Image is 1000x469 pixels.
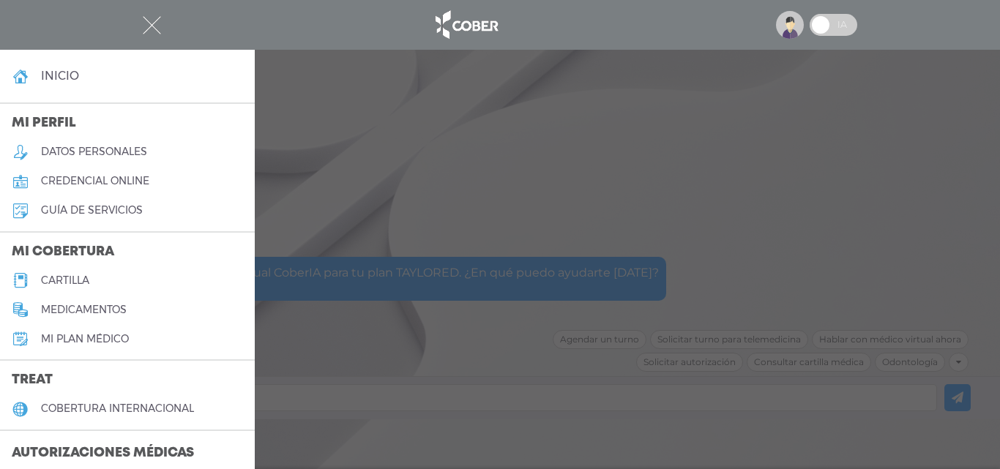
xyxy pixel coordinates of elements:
[41,333,129,345] h5: Mi plan médico
[41,274,89,287] h5: cartilla
[41,304,127,316] h5: medicamentos
[41,175,149,187] h5: credencial online
[143,16,161,34] img: Cober_menu-close-white.svg
[428,7,504,42] img: logo_cober_home-white.png
[41,402,194,415] h5: cobertura internacional
[41,69,79,83] h4: inicio
[776,11,804,39] img: profile-placeholder.svg
[41,146,147,158] h5: datos personales
[41,204,143,217] h5: guía de servicios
